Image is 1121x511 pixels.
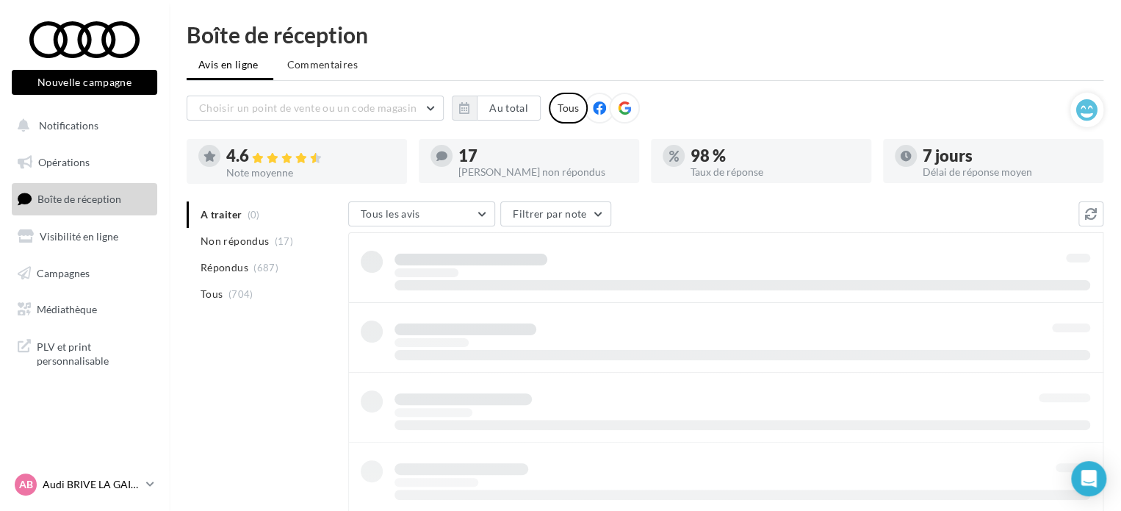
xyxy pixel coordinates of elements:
[549,93,588,124] div: Tous
[201,287,223,301] span: Tous
[691,148,859,164] div: 98 %
[226,148,395,165] div: 4.6
[275,235,293,247] span: (17)
[201,234,269,249] span: Non répondus
[452,96,541,121] button: Au total
[37,266,90,279] span: Campagnes
[9,147,160,178] a: Opérations
[253,262,278,274] span: (687)
[9,294,160,325] a: Médiathèque
[1071,461,1106,496] div: Open Intercom Messenger
[9,331,160,374] a: PLV et print personnalisable
[228,288,253,300] span: (704)
[923,148,1092,164] div: 7 jours
[226,168,395,178] div: Note moyenne
[287,58,358,71] span: Commentaires
[37,193,121,205] span: Boîte de réception
[40,230,118,243] span: Visibilité en ligne
[9,258,160,289] a: Campagnes
[12,70,157,95] button: Nouvelle campagne
[12,471,157,499] a: AB Audi BRIVE LA GAILLARDE
[199,101,417,114] span: Choisir un point de vente ou un code magasin
[19,477,33,492] span: AB
[691,167,859,177] div: Taux de réponse
[37,303,97,315] span: Médiathèque
[187,96,444,121] button: Choisir un point de vente ou un code magasin
[39,119,98,132] span: Notifications
[9,110,154,141] button: Notifications
[458,167,627,177] div: [PERSON_NAME] non répondus
[9,221,160,252] a: Visibilité en ligne
[9,183,160,215] a: Boîte de réception
[201,260,248,275] span: Répondus
[477,96,541,121] button: Au total
[43,477,140,492] p: Audi BRIVE LA GAILLARDE
[458,148,627,164] div: 17
[37,337,151,368] span: PLV et print personnalisable
[923,167,1092,177] div: Délai de réponse moyen
[38,156,90,168] span: Opérations
[187,24,1103,46] div: Boîte de réception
